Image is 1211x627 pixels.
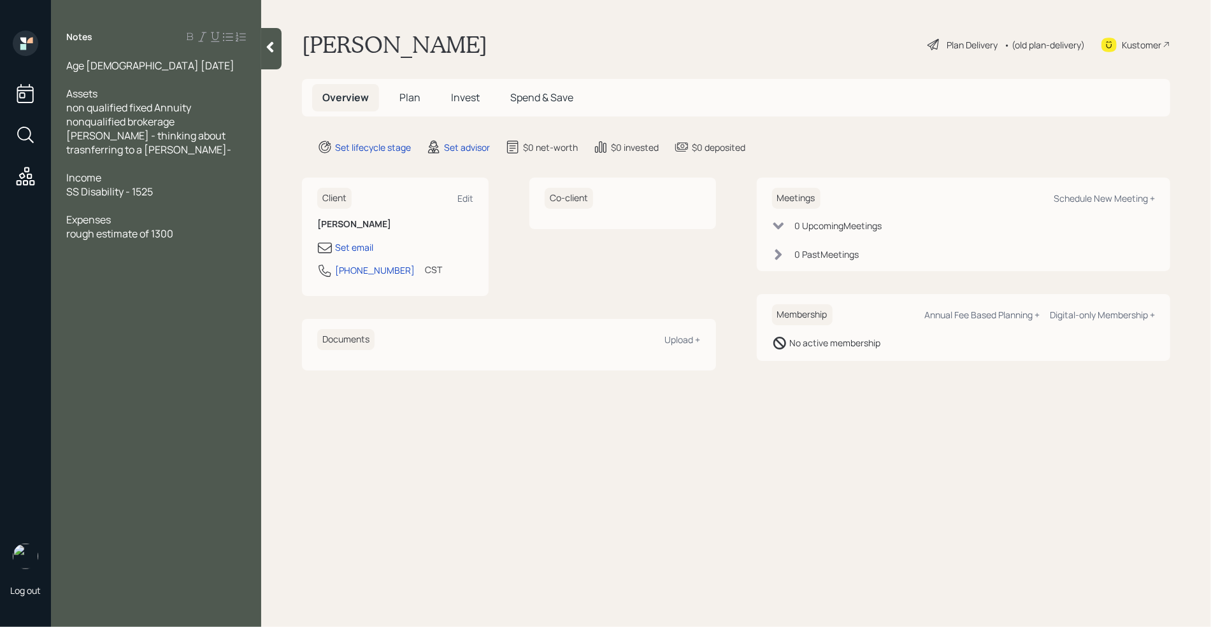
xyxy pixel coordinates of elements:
div: CST [425,263,442,276]
span: Income [66,171,101,185]
span: Overview [322,90,369,104]
div: Kustomer [1122,38,1161,52]
div: Log out [10,584,41,596]
div: Edit [457,192,473,204]
div: Set email [335,241,373,254]
span: Assets [66,87,97,101]
h6: Membership [772,304,833,325]
div: Schedule New Meeting + [1054,192,1155,204]
div: [PHONE_NUMBER] [335,264,415,277]
span: Plan [399,90,420,104]
span: Expenses [66,213,111,227]
h6: Documents [317,329,375,350]
span: Age [DEMOGRAPHIC_DATA] [DATE] [66,59,234,73]
span: [PERSON_NAME] - thinking about trasnferring to a [PERSON_NAME]- [66,129,231,157]
span: Invest [451,90,480,104]
h6: [PERSON_NAME] [317,219,473,230]
div: $0 net-worth [523,141,578,154]
img: retirable_logo.png [13,544,38,569]
div: Set lifecycle stage [335,141,411,154]
div: • (old plan-delivery) [1004,38,1085,52]
div: Digital-only Membership + [1050,309,1155,321]
span: non qualified fixed Annuity [66,101,191,115]
div: Set advisor [444,141,490,154]
h6: Meetings [772,188,820,209]
h6: Co-client [545,188,593,209]
span: SS Disability - 1525 [66,185,153,199]
h1: [PERSON_NAME] [302,31,487,59]
span: Spend & Save [510,90,573,104]
div: $0 invested [611,141,659,154]
span: nonqualified brokerage [66,115,175,129]
label: Notes [66,31,92,43]
div: Plan Delivery [947,38,998,52]
div: $0 deposited [692,141,745,154]
div: Annual Fee Based Planning + [924,309,1040,321]
h6: Client [317,188,352,209]
div: Upload + [665,334,701,346]
span: rough estimate of 1300 [66,227,173,241]
div: 0 Past Meeting s [795,248,859,261]
div: 0 Upcoming Meeting s [795,219,882,232]
div: No active membership [790,336,881,349]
